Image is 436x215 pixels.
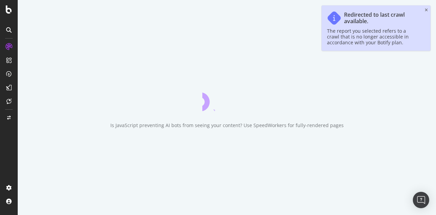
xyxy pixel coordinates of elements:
div: Redirected to last crawl available. [344,12,418,25]
div: Is JavaScript preventing AI bots from seeing your content? Use SpeedWorkers for fully-rendered pages [110,122,344,129]
div: animation [202,87,251,111]
div: The report you selected refers to a crawl that is no longer accessible in accordance with your Bo... [327,28,418,45]
div: close toast [425,8,428,12]
div: Open Intercom Messenger [413,192,429,208]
